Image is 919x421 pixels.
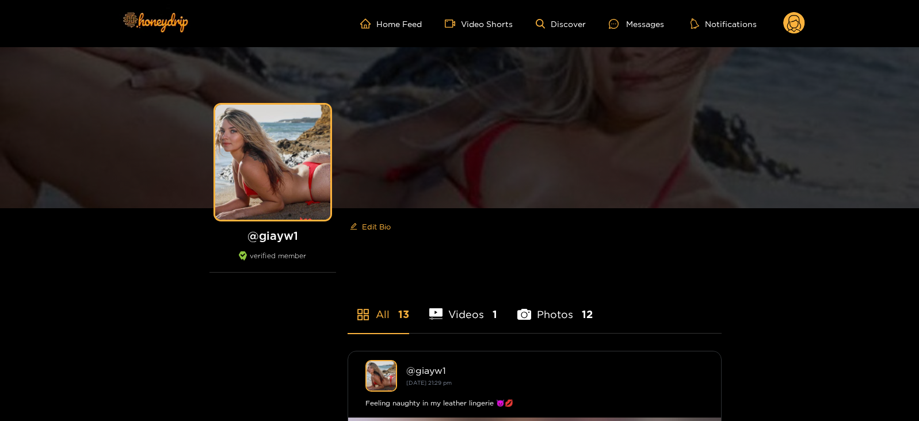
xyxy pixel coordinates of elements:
button: Notifications [687,18,760,29]
span: edit [350,223,357,231]
li: Photos [517,281,593,333]
span: 12 [582,307,593,322]
li: Videos [429,281,498,333]
div: @ giayw1 [406,365,704,376]
button: editEdit Bio [348,217,393,236]
li: All [348,281,409,333]
h1: @ giayw1 [209,228,336,243]
span: 13 [398,307,409,322]
div: Messages [609,17,664,30]
div: verified member [209,251,336,273]
small: [DATE] 21:29 pm [406,380,452,386]
span: 1 [493,307,497,322]
span: Edit Bio [362,221,391,232]
a: Discover [536,19,586,29]
a: Home Feed [360,18,422,29]
span: home [360,18,376,29]
div: Feeling naughty in my leather lingerie 😈💋 [365,397,704,409]
span: appstore [356,308,370,322]
img: giayw1 [365,360,397,392]
span: video-camera [445,18,461,29]
a: Video Shorts [445,18,513,29]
